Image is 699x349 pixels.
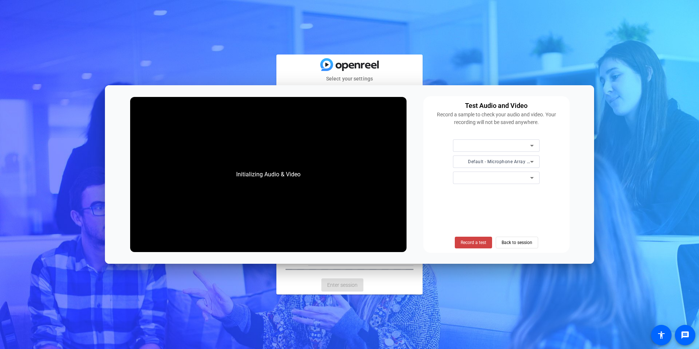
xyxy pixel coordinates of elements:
div: Test Audio and Video [465,101,528,111]
mat-icon: accessibility [657,331,666,339]
div: Record a sample to check your audio and video. Your recording will not be saved anywhere. [428,111,565,126]
mat-icon: message [681,331,689,339]
button: Record a test [455,237,492,248]
span: Record a test [461,239,486,246]
span: Back to session [502,236,532,249]
button: Back to session [496,237,538,248]
img: blue-gradient.svg [320,58,379,71]
div: Initializing Audio & Video [229,163,308,186]
span: Default - Microphone Array (Surface High Definition Audio) [468,158,594,164]
mat-card-subtitle: Select your settings [276,75,423,83]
